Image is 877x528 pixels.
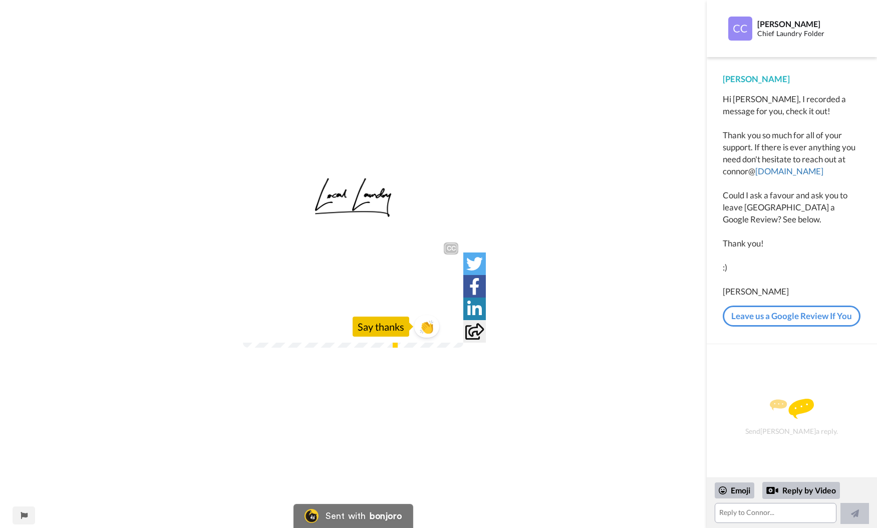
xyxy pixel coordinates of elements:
[770,399,814,419] img: message.svg
[757,30,860,38] div: Chief Laundry Folder
[414,315,439,338] button: 👏
[414,319,439,335] span: 👏
[370,511,402,520] div: bonjoro
[294,504,413,528] a: Bonjoro LogoSent withbonjoro
[275,323,293,335] span: 1:11
[326,511,366,520] div: Sent with
[720,362,863,472] div: Send [PERSON_NAME] a reply.
[723,93,861,298] div: Hi [PERSON_NAME], I recorded a message for you, check it out! Thank you so much for all of your s...
[723,306,860,327] a: Leave us a Google Review If You
[723,73,861,85] div: [PERSON_NAME]
[757,19,860,29] div: [PERSON_NAME]
[353,317,409,337] div: Say thanks
[315,178,392,218] img: 9690a91e-08a9-436f-b23e-2abbae3f4914
[762,482,840,499] div: Reply by Video
[444,324,454,334] img: Full screen
[269,323,273,335] span: /
[766,484,778,496] div: Reply by Video
[250,323,267,335] span: 0:01
[715,482,754,498] div: Emoji
[728,17,752,41] img: Profile Image
[445,243,457,253] div: CC
[305,509,319,523] img: Bonjoro Logo
[755,166,823,176] a: [DOMAIN_NAME]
